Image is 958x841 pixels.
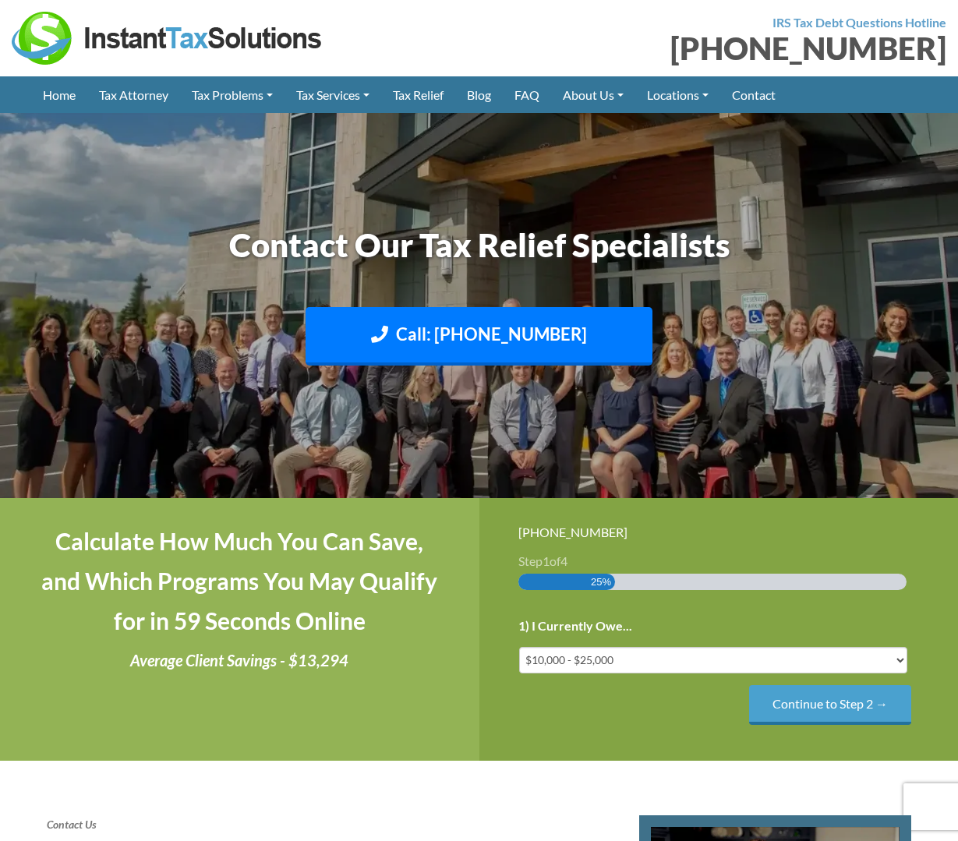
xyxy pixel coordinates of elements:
input: Continue to Step 2 → [749,685,911,725]
a: Contact [720,76,787,113]
h1: Contact Our Tax Relief Specialists [47,222,912,268]
a: Tax Relief [381,76,455,113]
a: Locations [635,76,720,113]
strong: Contact Us [47,818,97,831]
a: Home [31,76,87,113]
label: 1) I Currently Owe... [518,618,632,634]
a: Tax Problems [180,76,285,113]
a: About Us [551,76,635,113]
i: Average Client Savings - $13,294 [130,651,348,670]
span: 4 [560,553,567,568]
a: Call: [PHONE_NUMBER] [306,307,652,366]
a: Tax Services [285,76,381,113]
div: [PHONE_NUMBER] [491,33,947,64]
a: Blog [455,76,503,113]
a: FAQ [503,76,551,113]
span: 1 [543,553,550,568]
a: Instant Tax Solutions Logo [12,29,323,44]
strong: IRS Tax Debt Questions Hotline [772,15,946,30]
a: Tax Attorney [87,76,180,113]
img: Instant Tax Solutions Logo [12,12,323,65]
span: 25% [591,574,611,590]
div: [PHONE_NUMBER] [518,521,920,542]
h4: Calculate How Much You Can Save, and Which Programs You May Qualify for in 59 Seconds Online [39,521,440,641]
h3: Step of [518,555,920,567]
